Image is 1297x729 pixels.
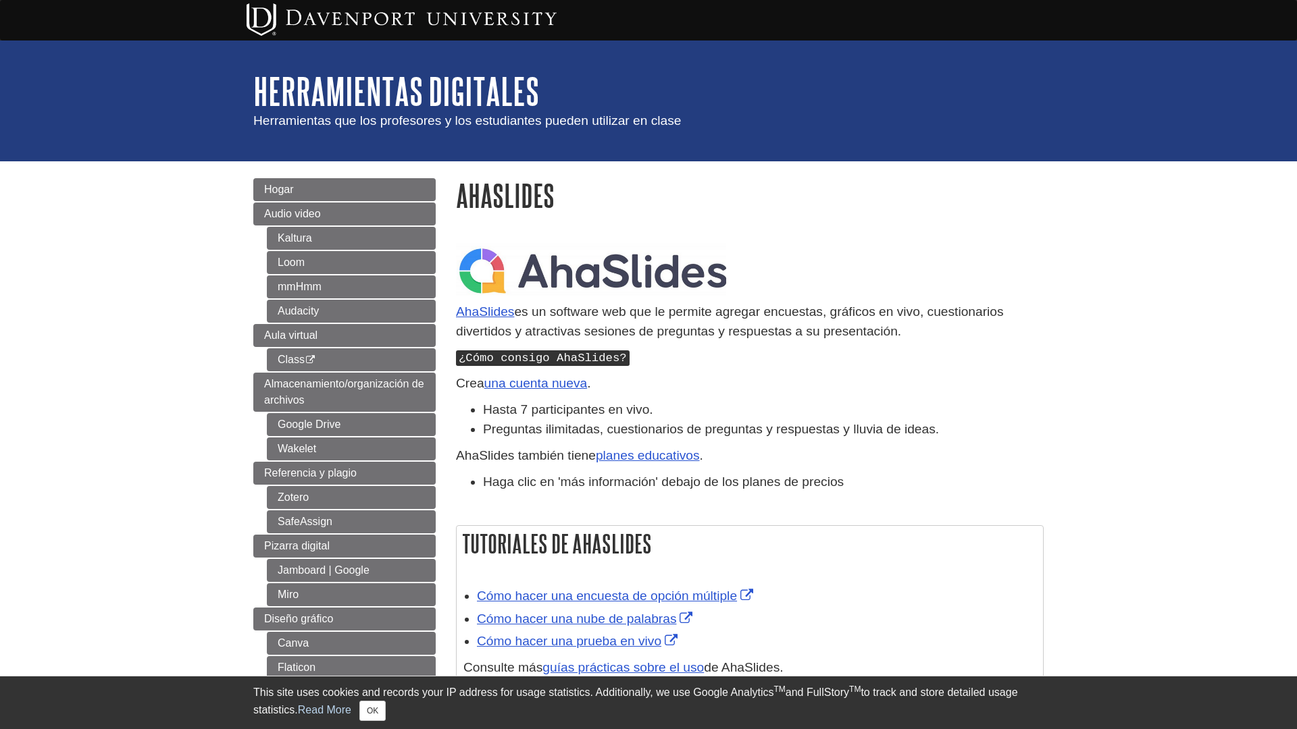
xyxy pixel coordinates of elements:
[253,373,436,412] a: Almacenamiento/organización de archivos
[477,634,681,648] a: Link opens in new window
[849,684,861,694] sup: TM
[456,304,514,319] a: AhaSlides
[253,324,436,347] a: Aula virtual
[264,378,424,406] span: Almacenamiento/organización de archivos
[267,300,436,323] a: Audacity
[305,356,316,364] i: This link opens in a new window
[253,607,436,630] a: Diseño gráfico
[542,660,704,674] a: guías prácticas sobre el uso
[264,208,321,219] span: Audio video
[253,202,436,225] a: Audio video
[267,486,436,509] a: Zotero
[264,329,317,341] span: Aula virtual
[456,446,1044,466] p: AhaSlides también tiene .
[477,589,757,603] a: Link opens in new window
[463,658,1036,678] p: Consulte más de AhaSlides.
[267,656,436,679] a: Flaticon
[477,612,696,626] a: Link opens in new window
[267,583,436,606] a: Miro
[264,184,294,195] span: Hogar
[483,400,1044,420] li: Hasta 7 participantes en vivo.
[267,251,436,274] a: Loom
[267,437,436,460] a: Wakelet
[267,227,436,250] a: Kaltura
[264,540,330,551] span: Pizarra digital
[264,613,333,624] span: Diseño gráfico
[267,510,436,533] a: SafeAssign
[773,684,785,694] sup: TM
[267,413,436,436] a: Google Drive
[456,374,1044,394] p: Crea .
[253,178,436,201] a: Hogar
[253,70,539,112] a: Herramientas digitales
[253,684,1044,721] div: This site uses cookies and records your IP address for usage statistics. Additionally, we use Goo...
[267,348,436,371] a: Class
[253,113,682,128] span: Herramientas que los profesores y los estudiantes pueden utilizar en clase
[456,178,1044,213] h1: AhaSlides
[253,535,436,558] a: Pizarra digital
[456,350,630,366] kbd: ¿Cómo consigo AhaSlides?
[267,632,436,655] a: Canva
[253,462,436,485] a: Referencia y plagio
[484,376,588,390] a: una cuenta nueva
[247,3,557,36] img: Davenport University
[267,559,436,582] a: Jamboard | Google
[483,420,1044,439] li: Preguntas ilimitadas, cuestionarios de preguntas y respuestas y lluvia de ideas.
[359,701,386,721] button: Close
[596,448,700,462] a: planes educativos
[264,467,357,479] span: Referencia y plagio
[457,526,1043,562] h2: Tutoriales de AhaSlides
[267,275,436,298] a: mmHmm
[483,473,1044,492] li: Haga clic en 'más información' debajo de los planes de precios
[298,704,351,715] a: Read More
[456,243,726,296] img: aha slides
[456,302,1044,342] p: es un software web que le permite agregar encuestas, gráficos en vivo, cuestionarios divertidos y...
